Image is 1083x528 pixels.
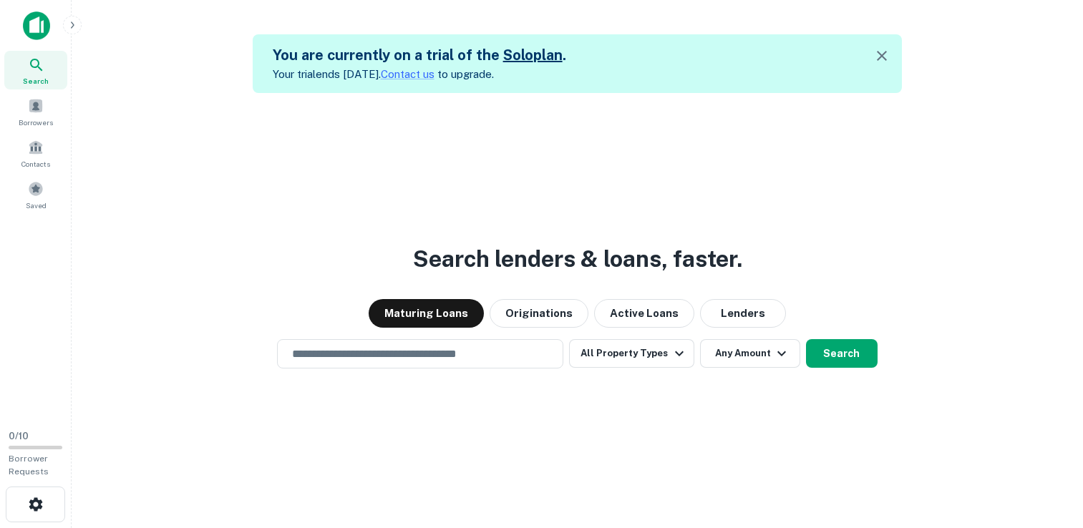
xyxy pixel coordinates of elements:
[569,339,694,368] button: All Property Types
[369,299,484,328] button: Maturing Loans
[594,299,694,328] button: Active Loans
[273,44,566,66] h5: You are currently on a trial of the .
[4,175,67,214] a: Saved
[1011,414,1083,482] iframe: Chat Widget
[273,66,566,83] p: Your trial ends [DATE]. to upgrade.
[413,242,742,276] h3: Search lenders & loans, faster.
[700,339,800,368] button: Any Amount
[23,11,50,40] img: capitalize-icon.png
[4,51,67,89] a: Search
[700,299,786,328] button: Lenders
[503,47,563,64] a: Soloplan
[23,75,49,87] span: Search
[9,431,29,441] span: 0 / 10
[4,134,67,172] a: Contacts
[806,339,878,368] button: Search
[26,200,47,211] span: Saved
[9,454,49,476] span: Borrower Requests
[19,117,53,128] span: Borrowers
[4,92,67,131] a: Borrowers
[490,299,588,328] button: Originations
[21,158,50,170] span: Contacts
[381,68,434,80] a: Contact us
